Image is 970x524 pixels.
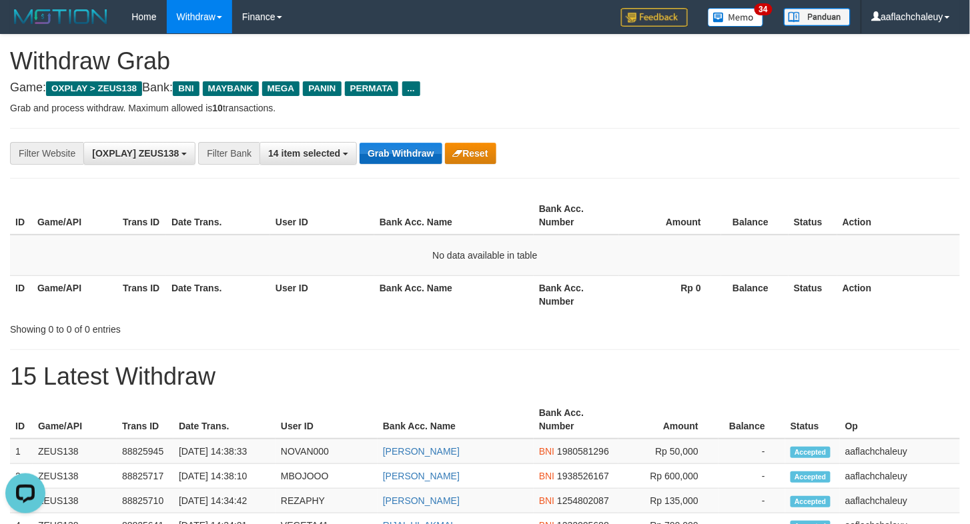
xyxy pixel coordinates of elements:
[791,496,831,507] span: Accepted
[33,464,117,489] td: ZEUS138
[445,143,496,164] button: Reset
[268,148,340,159] span: 14 item selected
[374,275,534,313] th: Bank Acc. Name
[378,401,534,439] th: Bank Acc. Name
[837,275,960,313] th: Action
[117,439,173,464] td: 88825945
[383,495,460,506] a: [PERSON_NAME]
[789,197,837,235] th: Status
[212,103,223,113] strong: 10
[33,439,117,464] td: ZEUS138
[10,317,394,336] div: Showing 0 to 0 of 0 entries
[621,8,688,27] img: Feedback.jpg
[791,471,831,483] span: Accepted
[789,275,837,313] th: Status
[5,5,45,45] button: Open LiveChat chat widget
[402,81,420,96] span: ...
[618,401,718,439] th: Amount
[173,489,276,513] td: [DATE] 14:34:42
[534,401,618,439] th: Bank Acc. Number
[10,81,960,95] h4: Game: Bank:
[203,81,259,96] span: MAYBANK
[10,363,960,390] h1: 15 Latest Withdraw
[276,464,378,489] td: MBOJOOO
[117,401,173,439] th: Trans ID
[718,439,785,464] td: -
[198,142,260,165] div: Filter Bank
[46,81,142,96] span: OXPLAY > ZEUS138
[840,439,960,464] td: aaflachchaleuy
[784,8,851,26] img: panduan.png
[260,142,357,165] button: 14 item selected
[557,446,609,457] span: Copy 1980581296 to clipboard
[10,275,32,313] th: ID
[10,439,33,464] td: 1
[718,489,785,513] td: -
[718,464,785,489] td: -
[791,447,831,458] span: Accepted
[117,197,166,235] th: Trans ID
[539,471,554,481] span: BNI
[173,464,276,489] td: [DATE] 14:38:10
[539,446,554,457] span: BNI
[173,401,276,439] th: Date Trans.
[166,275,270,313] th: Date Trans.
[92,148,179,159] span: [OXPLAY] ZEUS138
[10,235,960,276] td: No data available in table
[755,3,773,15] span: 34
[117,464,173,489] td: 88825717
[534,197,619,235] th: Bank Acc. Number
[117,489,173,513] td: 88825710
[708,8,764,27] img: Button%20Memo.svg
[10,142,83,165] div: Filter Website
[539,495,554,506] span: BNI
[619,275,721,313] th: Rp 0
[276,439,378,464] td: NOVAN000
[173,439,276,464] td: [DATE] 14:38:33
[33,489,117,513] td: ZEUS138
[557,471,609,481] span: Copy 1938526167 to clipboard
[117,275,166,313] th: Trans ID
[83,142,195,165] button: [OXPLAY] ZEUS138
[619,197,721,235] th: Amount
[618,489,718,513] td: Rp 135,000
[345,81,399,96] span: PERMATA
[10,401,33,439] th: ID
[840,464,960,489] td: aaflachchaleuy
[618,439,718,464] td: Rp 50,000
[166,197,270,235] th: Date Trans.
[10,7,111,27] img: MOTION_logo.png
[557,495,609,506] span: Copy 1254802087 to clipboard
[383,471,460,481] a: [PERSON_NAME]
[270,197,374,235] th: User ID
[33,401,117,439] th: Game/API
[837,197,960,235] th: Action
[785,401,840,439] th: Status
[173,81,199,96] span: BNI
[374,197,534,235] th: Bank Acc. Name
[10,101,960,115] p: Grab and process withdraw. Maximum allowed is transactions.
[270,275,374,313] th: User ID
[360,143,442,164] button: Grab Withdraw
[718,401,785,439] th: Balance
[383,446,460,457] a: [PERSON_NAME]
[10,464,33,489] td: 2
[32,275,117,313] th: Game/API
[10,48,960,75] h1: Withdraw Grab
[840,401,960,439] th: Op
[721,197,789,235] th: Balance
[534,275,619,313] th: Bank Acc. Number
[303,81,341,96] span: PANIN
[262,81,300,96] span: MEGA
[840,489,960,513] td: aaflachchaleuy
[721,275,789,313] th: Balance
[276,401,378,439] th: User ID
[32,197,117,235] th: Game/API
[276,489,378,513] td: REZAPHY
[618,464,718,489] td: Rp 600,000
[10,197,32,235] th: ID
